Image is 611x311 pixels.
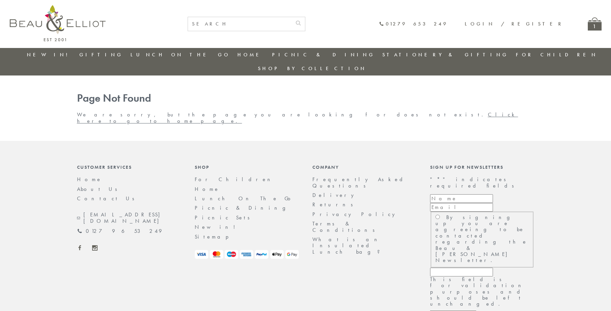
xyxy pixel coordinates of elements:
a: Click here to go to home page. [77,111,518,124]
p: " " indicates required fields [430,176,534,189]
div: We are sorry, but the page you are looking for does not exist. [70,92,541,124]
div: This field is for validation purposes and should be left unchanged. [430,276,534,307]
div: Customer Services [77,164,181,170]
input: SEARCH [188,17,292,31]
div: Sign up for newsletters [430,164,534,170]
a: What is an Insulated Lunch bag? [312,236,385,255]
a: Frequently Asked Questions [312,176,407,189]
a: For Children [195,176,275,183]
input: Name [430,194,493,203]
input: Email [430,203,493,212]
a: 01279 653 249 [379,21,448,27]
a: Home [195,186,220,193]
a: Gifting [79,51,123,58]
a: Sitemap [195,233,238,240]
div: Company [312,164,417,170]
a: Stationery & Gifting [382,51,508,58]
a: [EMAIL_ADDRESS][DOMAIN_NAME] [77,212,181,224]
a: Delivery [312,192,357,199]
label: By signing up you are agreeing to be contacted regarding the Beau & [PERSON_NAME] Newsletter. [435,214,528,264]
a: 1 [588,17,602,31]
a: Picnic & Dining [195,204,292,211]
a: Privacy Policy [312,211,398,218]
h1: Page Not Found [77,92,534,105]
a: Lunch On The Go [130,51,230,58]
a: Home [237,51,264,58]
a: Terms & Conditions [312,220,379,233]
a: Contact Us [77,195,139,202]
a: Shop by collection [258,65,367,72]
a: Picnic Sets [195,214,254,221]
img: logo [10,5,106,41]
a: Login / Register [465,20,564,27]
div: Shop [195,164,299,170]
a: 01279 653 249 [77,228,162,234]
a: Returns [312,201,357,208]
a: For Children [516,51,598,58]
img: payment-logos.png [195,250,299,259]
a: About Us [77,186,122,193]
a: Picnic & Dining [272,51,375,58]
a: New in! [27,51,72,58]
a: Home [77,176,102,183]
a: Lunch On The Go [195,195,295,202]
a: New in! [195,223,240,230]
